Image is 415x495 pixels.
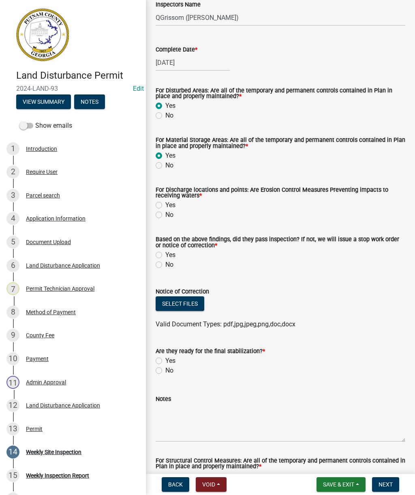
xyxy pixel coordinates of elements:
span: Next [379,481,393,488]
div: 2 [6,165,19,178]
label: No [165,366,173,375]
div: 1 [6,142,19,155]
wm-modal-confirm: Notes [74,99,105,105]
button: View Summary [16,94,71,109]
label: For Disturbed Areas: Are all of the temporary and permanent controls contained in Plan in place a... [156,88,405,100]
button: Void [196,477,227,492]
label: Show emails [19,121,72,131]
label: Yes [165,200,175,210]
div: 4 [6,212,19,225]
label: Notice of Correction [156,289,209,295]
label: Yes [165,151,175,161]
div: Payment [26,356,49,362]
div: 6 [6,259,19,272]
button: Notes [74,94,105,109]
div: County Fee [26,332,54,338]
label: Complete Date [156,47,197,53]
label: No [165,161,173,170]
div: Land Disturbance Application [26,263,100,268]
div: Require User [26,169,58,175]
wm-modal-confirm: Edit Application Number [133,85,144,92]
div: Document Upload [26,239,71,245]
div: 7 [6,282,19,295]
button: Select files [156,296,204,311]
div: 8 [6,306,19,319]
label: Yes [165,250,175,260]
button: Back [162,477,189,492]
span: Save & Exit [323,481,354,488]
label: For Structural Control Measures: Are all of the temporary and permanent controls contained in Pla... [156,458,405,470]
div: 12 [6,399,19,412]
div: 11 [6,376,19,389]
label: Based on the above findings, did they pass inspection? If not, we will issue a stop work order or... [156,237,405,249]
a: Edit [133,85,144,92]
div: Application Information [26,216,86,221]
span: Valid Document Types: pdf,jpg,jpeg,png,doc,docx [156,320,295,328]
div: Weekly Site Inspection [26,449,81,455]
div: Admin Approval [26,379,66,385]
label: Are they ready for the final stabilization? [156,349,265,354]
div: 15 [6,469,19,482]
div: 5 [6,236,19,249]
label: Notes [156,396,171,402]
label: No [165,210,173,220]
div: 13 [6,422,19,435]
label: For Discharge locations and points: Are Erosion Control Measures Preventing impacts to receiving ... [156,187,405,199]
input: mm/dd/yyyy [156,54,230,71]
label: Yes [165,356,175,366]
label: For Material Storage Areas: Are all of the temporary and permanent controls contained in Plan in ... [156,137,405,149]
div: Land Disturbance Application [26,403,100,408]
img: Putnam County, Georgia [16,9,69,61]
label: No [165,111,173,120]
label: No [165,260,173,270]
div: 10 [6,352,19,365]
wm-modal-confirm: Summary [16,99,71,105]
button: Save & Exit [317,477,366,492]
button: Next [372,477,399,492]
div: Permit Technician Approval [26,286,94,291]
div: Weekly Inspection Report [26,473,89,478]
label: Inspectors Name [156,2,201,8]
div: 3 [6,189,19,202]
div: 14 [6,446,19,459]
div: Introduction [26,146,57,152]
h4: Land Disturbance Permit [16,70,139,81]
span: Void [202,481,215,488]
label: Yes [165,101,175,111]
div: Method of Payment [26,309,76,315]
div: Permit [26,426,43,432]
span: 2024-LAND-93 [16,85,130,92]
span: Back [168,481,183,488]
div: 9 [6,329,19,342]
div: Parcel search [26,193,60,198]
